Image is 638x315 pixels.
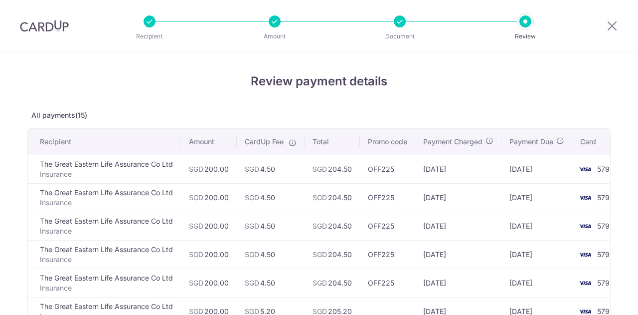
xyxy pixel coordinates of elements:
span: 5797 [597,193,614,202]
td: [DATE] [501,212,572,240]
h4: Review payment details [27,72,611,90]
td: [DATE] [415,240,501,269]
td: The Great Eastern Life Assurance Co Ltd [28,269,181,297]
td: 204.50 [305,183,360,212]
span: SGD [189,222,203,230]
th: Card [572,129,626,155]
img: <span class="translation_missing" title="translation missing: en.account_steps.new_confirm_form.b... [575,192,595,204]
span: SGD [313,250,327,259]
p: Amount [238,31,312,41]
td: 200.00 [181,240,237,269]
p: Insurance [40,283,173,293]
span: SGD [245,165,259,173]
span: CardUp Fee [245,137,284,147]
img: <span class="translation_missing" title="translation missing: en.account_steps.new_confirm_form.b... [575,277,595,289]
span: SGD [189,165,203,173]
td: 200.00 [181,183,237,212]
span: 5797 [597,165,614,173]
td: 4.50 [237,183,305,212]
span: SGD [245,279,259,287]
td: 200.00 [181,212,237,240]
span: Payment Due [509,137,553,147]
span: SGD [313,193,327,202]
td: 4.50 [237,240,305,269]
th: Promo code [360,129,415,155]
span: 5797 [597,279,614,287]
span: SGD [245,193,259,202]
p: Recipient [113,31,186,41]
td: [DATE] [415,155,501,183]
td: OFF225 [360,212,415,240]
td: 4.50 [237,212,305,240]
td: The Great Eastern Life Assurance Co Ltd [28,240,181,269]
img: <span class="translation_missing" title="translation missing: en.account_steps.new_confirm_form.b... [575,220,595,232]
p: Insurance [40,255,173,265]
iframe: Opens a widget where you can find more information [574,285,628,310]
td: OFF225 [360,269,415,297]
span: SGD [313,222,327,230]
span: SGD [313,279,327,287]
td: 204.50 [305,240,360,269]
td: [DATE] [501,269,572,297]
td: 204.50 [305,155,360,183]
span: Payment Charged [423,137,482,147]
td: [DATE] [501,183,572,212]
img: <span class="translation_missing" title="translation missing: en.account_steps.new_confirm_form.b... [575,163,595,175]
td: The Great Eastern Life Assurance Co Ltd [28,212,181,240]
span: 5797 [597,250,614,259]
td: OFF225 [360,240,415,269]
img: CardUp [20,20,69,32]
span: SGD [189,279,203,287]
td: OFF225 [360,183,415,212]
td: 4.50 [237,155,305,183]
img: <span class="translation_missing" title="translation missing: en.account_steps.new_confirm_form.b... [575,249,595,261]
span: 5797 [597,222,614,230]
p: All payments(15) [27,110,611,120]
td: [DATE] [501,240,572,269]
th: Recipient [28,129,181,155]
p: Review [488,31,562,41]
td: [DATE] [501,155,572,183]
p: Insurance [40,198,173,208]
p: Insurance [40,226,173,236]
td: 4.50 [237,269,305,297]
span: SGD [189,250,203,259]
td: The Great Eastern Life Assurance Co Ltd [28,155,181,183]
td: 204.50 [305,269,360,297]
td: 200.00 [181,155,237,183]
span: SGD [189,193,203,202]
td: 204.50 [305,212,360,240]
td: The Great Eastern Life Assurance Co Ltd [28,183,181,212]
td: [DATE] [415,183,501,212]
td: [DATE] [415,269,501,297]
p: Insurance [40,169,173,179]
td: OFF225 [360,155,415,183]
th: Amount [181,129,237,155]
td: [DATE] [415,212,501,240]
span: SGD [245,250,259,259]
p: Document [363,31,437,41]
td: 200.00 [181,269,237,297]
th: Total [305,129,360,155]
span: SGD [313,165,327,173]
span: SGD [245,222,259,230]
